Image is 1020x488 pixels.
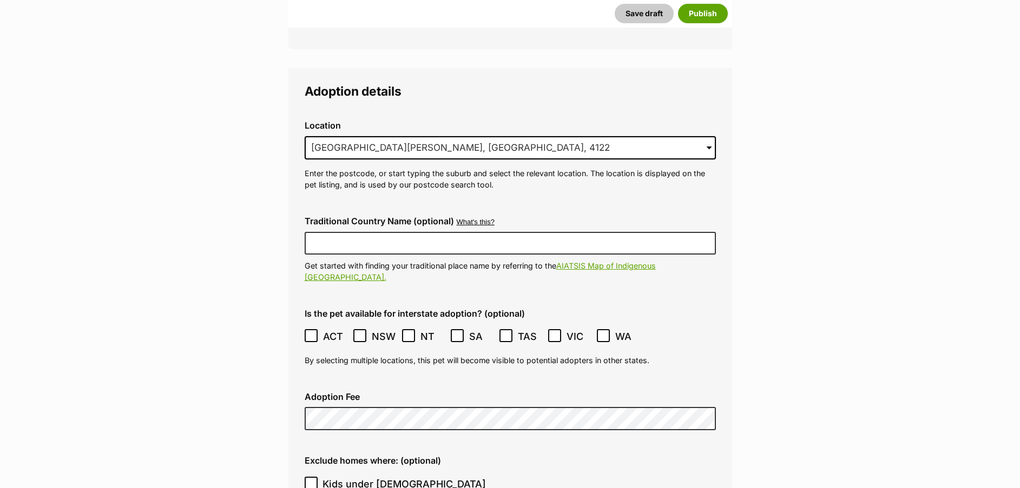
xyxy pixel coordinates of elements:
span: NSW [372,329,396,344]
input: Enter suburb or postcode [305,136,716,160]
label: Is the pet available for interstate adoption? (optional) [305,309,716,318]
button: What's this? [457,218,495,226]
button: Save draft [615,4,674,23]
label: Location [305,121,716,130]
label: Exclude homes where: (optional) [305,456,716,465]
p: Get started with finding your traditional place name by referring to the [305,260,716,283]
label: Adoption Fee [305,392,716,402]
span: WA [615,329,640,344]
button: Publish [678,4,728,23]
span: NT [420,329,445,344]
span: TAS [518,329,542,344]
span: VIC [567,329,591,344]
span: SA [469,329,493,344]
p: By selecting multiple locations, this pet will become visible to potential adopters in other states. [305,355,716,366]
p: Enter the postcode, or start typing the suburb and select the relevant location. The location is ... [305,168,716,191]
label: Traditional Country Name (optional) [305,216,454,226]
legend: Adoption details [305,84,716,98]
span: ACT [323,329,347,344]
